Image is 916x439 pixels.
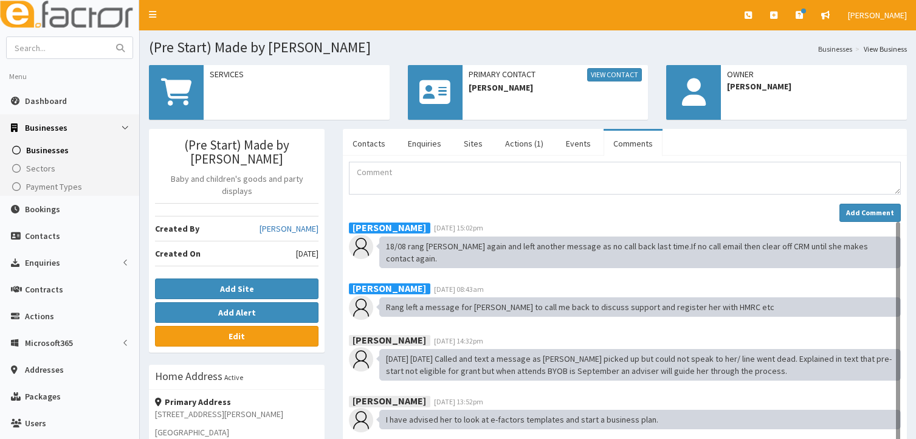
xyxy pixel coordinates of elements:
span: Contacts [25,230,60,241]
a: Events [556,131,601,156]
span: [PERSON_NAME] [469,81,642,94]
b: Created By [155,223,199,234]
b: Add Alert [218,307,256,318]
input: Search... [7,37,109,58]
span: [DATE] 14:32pm [434,336,483,345]
p: [STREET_ADDRESS][PERSON_NAME] [155,408,319,420]
strong: Primary Address [155,396,231,407]
span: [DATE] 13:52pm [434,397,483,406]
a: Edit [155,326,319,347]
span: Enquiries [25,257,60,268]
a: Contacts [343,131,395,156]
a: Actions (1) [495,131,553,156]
li: View Business [852,44,907,54]
div: [DATE] [DATE] Called and text a message as [PERSON_NAME] picked up but could not speak to her/ li... [379,349,901,381]
a: Sectors [3,159,139,178]
a: View Contact [587,68,642,81]
a: Payment Types [3,178,139,196]
span: [DATE] [296,247,319,260]
span: Microsoft365 [25,337,73,348]
b: [PERSON_NAME] [353,221,426,233]
button: Add Alert [155,302,319,323]
b: Add Site [220,283,254,294]
span: Payment Types [26,181,82,192]
span: Bookings [25,204,60,215]
span: [PERSON_NAME] [848,10,907,21]
span: Packages [25,391,61,402]
h3: (Pre Start) Made by [PERSON_NAME] [155,138,319,166]
button: Add Comment [839,204,901,222]
b: [PERSON_NAME] [353,395,426,407]
small: Active [224,373,243,382]
p: [GEOGRAPHIC_DATA] [155,426,319,438]
span: Businesses [26,145,69,156]
span: Sectors [26,163,55,174]
a: Comments [604,131,663,156]
b: Edit [229,331,245,342]
div: 18/08 rang [PERSON_NAME] again and left another message as no call back last time.If no call emai... [379,237,901,268]
textarea: Comment [349,162,901,195]
span: Actions [25,311,54,322]
span: Contracts [25,284,63,295]
a: [PERSON_NAME] [260,223,319,235]
span: [DATE] 15:02pm [434,223,483,232]
a: Businesses [818,44,852,54]
span: Dashboard [25,95,67,106]
a: Sites [454,131,492,156]
b: Created On [155,248,201,259]
span: [DATE] 08:43am [434,285,484,294]
span: Services [210,68,384,80]
span: Primary Contact [469,68,642,81]
strong: Add Comment [846,208,894,217]
h3: Home Address [155,371,222,382]
span: Addresses [25,364,64,375]
a: Enquiries [398,131,451,156]
span: [PERSON_NAME] [727,80,901,92]
span: Users [25,418,46,429]
span: Businesses [25,122,67,133]
a: Businesses [3,141,139,159]
b: [PERSON_NAME] [353,282,426,294]
p: Baby and children's goods and party displays [155,173,319,197]
div: I have advised her to look at e-factors templates and start a business plan. [379,410,901,429]
h1: (Pre Start) Made by [PERSON_NAME] [149,40,907,55]
b: [PERSON_NAME] [353,334,426,346]
span: Owner [727,68,901,80]
div: Rang left a message for [PERSON_NAME] to call me back to discuss support and register her with HM... [379,297,901,317]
